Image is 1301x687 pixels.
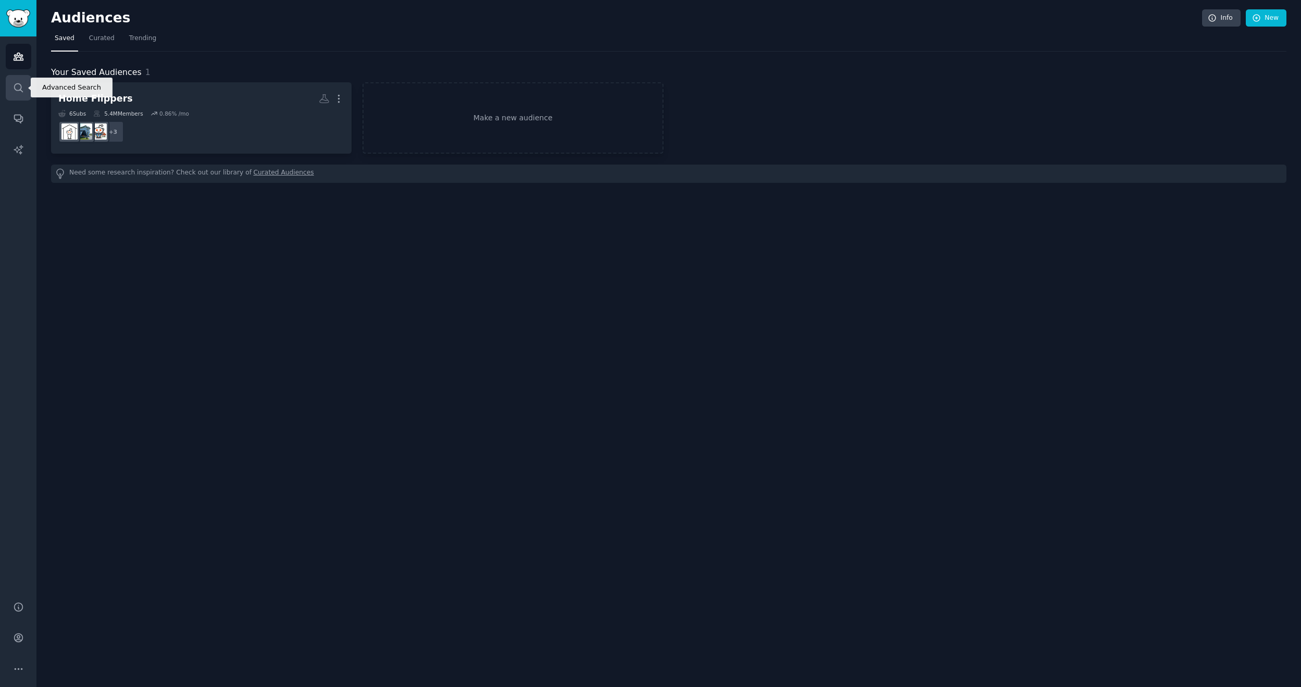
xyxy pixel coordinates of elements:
span: Trending [129,34,156,43]
img: GummySearch logo [6,9,30,28]
a: New [1246,9,1286,27]
div: 6 Sub s [58,110,86,117]
a: Curated [85,30,118,52]
span: Saved [55,34,74,43]
div: Need some research inspiration? Check out our library of [51,165,1286,183]
span: Curated [89,34,115,43]
a: Trending [126,30,160,52]
img: FirstTimeHomeBuyer [91,123,107,140]
a: Make a new audience [362,82,663,154]
a: Home Flippers6Subs5.4MMembers0.86% /mo+3FirstTimeHomeBuyerhomeflippersRealEstate [51,82,352,154]
a: Curated Audiences [254,168,314,179]
span: 1 [145,67,151,77]
img: homeflippers [76,123,92,140]
h2: Audiences [51,10,1202,27]
a: Info [1202,9,1241,27]
div: Home Flippers [58,92,133,105]
div: + 3 [102,121,124,143]
div: 0.86 % /mo [159,110,189,117]
img: RealEstate [61,123,78,140]
div: 5.4M Members [93,110,143,117]
span: Your Saved Audiences [51,66,142,79]
a: Saved [51,30,78,52]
